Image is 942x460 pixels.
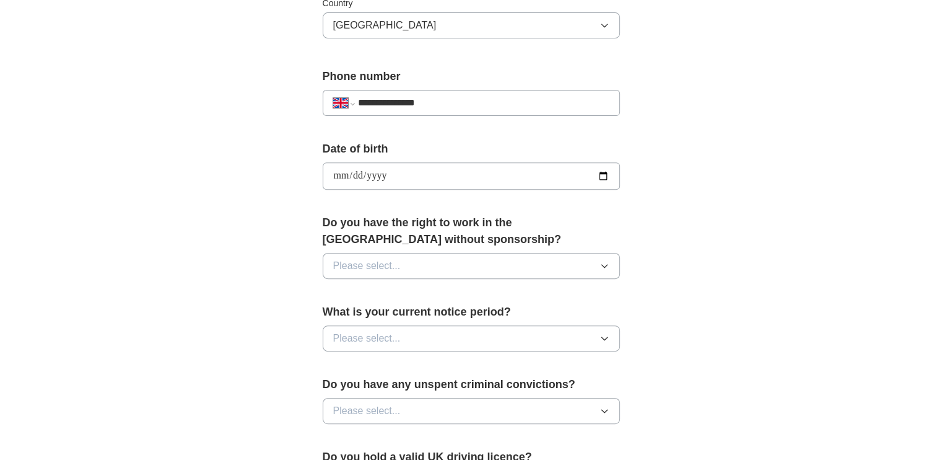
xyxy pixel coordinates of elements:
[323,376,620,393] label: Do you have any unspent criminal convictions?
[323,215,620,248] label: Do you have the right to work in the [GEOGRAPHIC_DATA] without sponsorship?
[323,253,620,279] button: Please select...
[323,325,620,352] button: Please select...
[323,141,620,157] label: Date of birth
[333,259,401,273] span: Please select...
[333,331,401,346] span: Please select...
[333,404,401,418] span: Please select...
[333,18,437,33] span: [GEOGRAPHIC_DATA]
[323,398,620,424] button: Please select...
[323,68,620,85] label: Phone number
[323,304,620,321] label: What is your current notice period?
[323,12,620,38] button: [GEOGRAPHIC_DATA]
